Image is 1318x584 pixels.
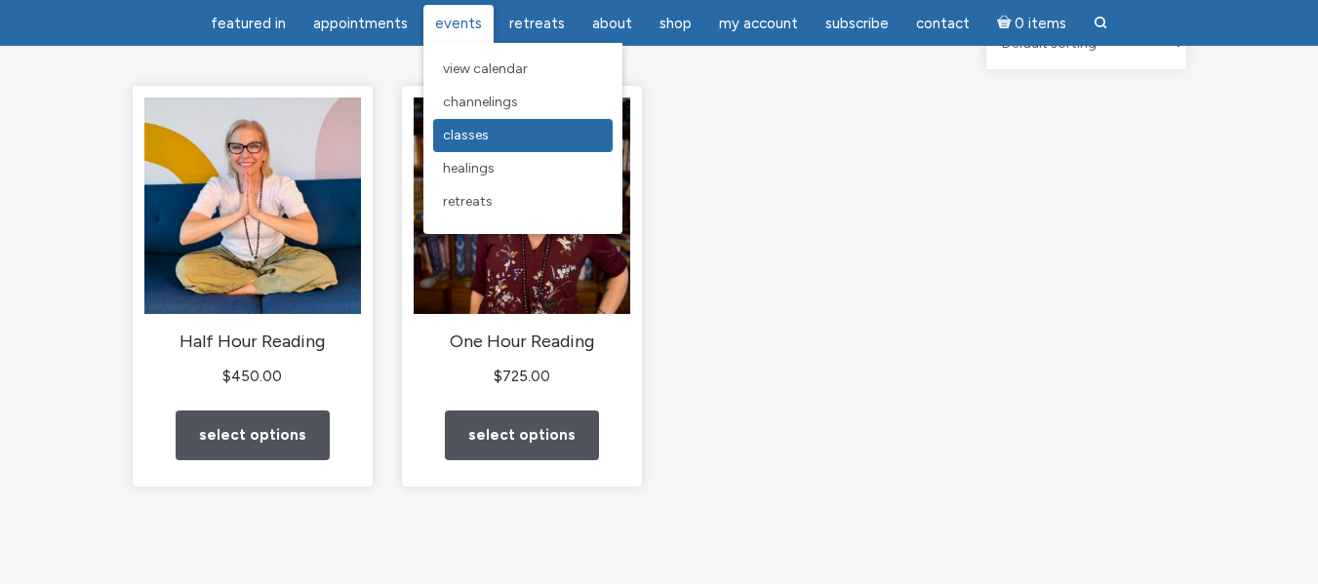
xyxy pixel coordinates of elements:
[580,5,644,43] a: About
[916,15,970,32] span: Contact
[435,15,482,32] span: Events
[414,97,630,389] a: One Hour Reading $725.00
[211,15,286,32] span: featured in
[433,152,613,185] a: Healings
[443,127,489,143] span: Classes
[443,60,528,77] span: View Calendar
[433,86,613,119] a: Channelings
[313,15,408,32] span: Appointments
[144,97,361,389] a: Half Hour Reading $450.00
[176,410,330,460] a: Add to cart: “Half Hour Reading”
[498,5,577,43] a: Retreats
[997,15,1016,32] i: Cart
[222,368,282,385] bdi: 450.00
[433,119,613,152] a: Classes
[719,15,798,32] span: My Account
[904,5,981,43] a: Contact
[433,185,613,218] a: Retreats
[985,3,1079,43] a: Cart0 items
[423,5,494,43] a: Events
[144,331,361,354] h2: Half Hour Reading
[814,5,900,43] a: Subscribe
[494,368,502,385] span: $
[222,368,231,385] span: $
[1015,17,1066,31] span: 0 items
[144,97,361,314] img: Half Hour Reading
[443,193,493,210] span: Retreats
[414,97,630,314] img: One Hour Reading
[707,5,810,43] a: My Account
[445,410,599,460] a: Add to cart: “One Hour Reading”
[509,15,565,32] span: Retreats
[433,53,613,86] a: View Calendar
[592,15,632,32] span: About
[443,160,495,176] span: Healings
[648,5,703,43] a: Shop
[199,5,298,43] a: featured in
[825,15,889,32] span: Subscribe
[494,368,550,385] bdi: 725.00
[443,94,518,110] span: Channelings
[659,15,692,32] span: Shop
[301,5,419,43] a: Appointments
[414,331,630,354] h2: One Hour Reading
